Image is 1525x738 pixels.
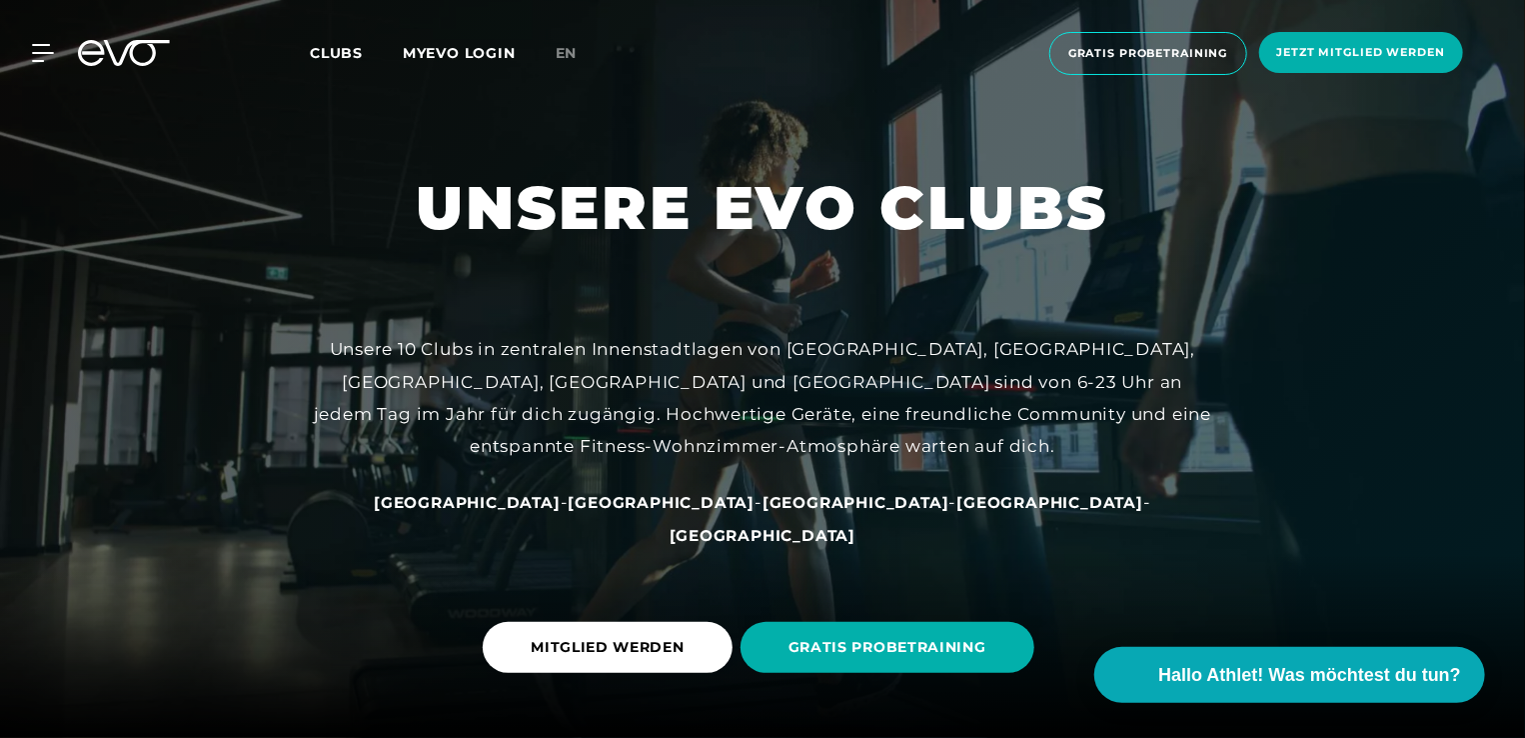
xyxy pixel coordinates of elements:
[417,169,1109,247] h1: UNSERE EVO CLUBS
[670,525,856,545] a: [GEOGRAPHIC_DATA]
[1253,32,1469,75] a: Jetzt Mitglied werden
[531,637,685,658] span: MITGLIED WERDEN
[374,493,561,512] span: [GEOGRAPHIC_DATA]
[1043,32,1253,75] a: Gratis Probetraining
[762,492,949,512] a: [GEOGRAPHIC_DATA]
[1277,44,1445,61] span: Jetzt Mitglied werden
[569,492,756,512] a: [GEOGRAPHIC_DATA]
[1094,647,1485,703] button: Hallo Athlet! Was möchtest du tun?
[1068,45,1228,62] span: Gratis Probetraining
[569,493,756,512] span: [GEOGRAPHIC_DATA]
[956,492,1143,512] a: [GEOGRAPHIC_DATA]
[403,44,516,62] a: MYEVO LOGIN
[313,486,1212,551] div: - - - -
[556,44,578,62] span: en
[762,493,949,512] span: [GEOGRAPHIC_DATA]
[556,42,602,65] a: en
[788,637,986,658] span: GRATIS PROBETRAINING
[310,44,363,62] span: Clubs
[310,43,403,62] a: Clubs
[374,492,561,512] a: [GEOGRAPHIC_DATA]
[956,493,1143,512] span: [GEOGRAPHIC_DATA]
[1158,662,1461,689] span: Hallo Athlet! Was möchtest du tun?
[313,333,1212,462] div: Unsere 10 Clubs in zentralen Innenstadtlagen von [GEOGRAPHIC_DATA], [GEOGRAPHIC_DATA], [GEOGRAPHI...
[483,607,741,688] a: MITGLIED WERDEN
[741,607,1042,688] a: GRATIS PROBETRAINING
[670,526,856,545] span: [GEOGRAPHIC_DATA]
